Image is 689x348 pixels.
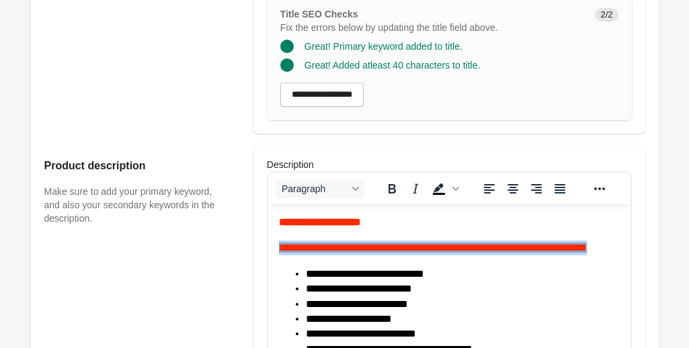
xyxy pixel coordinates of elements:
[595,8,618,21] span: 2/2
[280,9,358,19] span: Title SEO Checks
[305,60,480,71] span: Great! Added atleast 40 characters to title.
[549,179,571,198] button: Justify
[44,158,227,174] h2: Product description
[44,185,227,225] p: Make sure to add your primary keyword, and also your secondary keywords in the description.
[305,41,462,52] span: Great! Primary keyword added to title.
[478,179,501,198] button: Align left
[282,183,348,194] span: Paragraph
[404,179,427,198] button: Italic
[501,179,524,198] button: Align center
[280,21,585,34] p: Fix the errors below by updating the title field above.
[588,179,611,198] button: Reveal or hide additional toolbar items
[380,179,403,198] button: Bold
[428,179,461,198] div: Background color
[525,179,548,198] button: Align right
[276,179,364,198] button: Blocks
